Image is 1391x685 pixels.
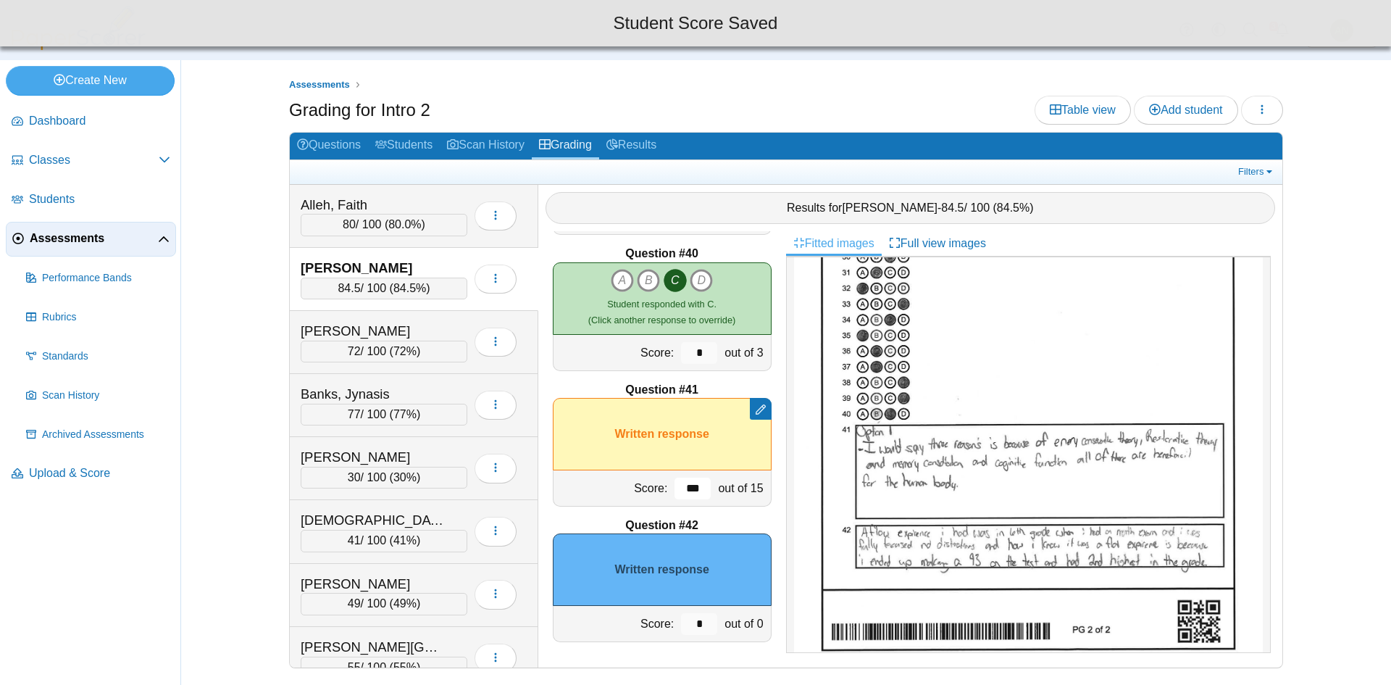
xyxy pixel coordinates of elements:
[6,457,176,491] a: Upload & Score
[393,408,417,420] span: 77%
[42,428,170,442] span: Archived Assessments
[599,133,664,159] a: Results
[393,345,417,357] span: 72%
[301,278,467,299] div: / 100 ( )
[343,218,356,231] span: 80
[11,11,1380,36] div: Student Score Saved
[301,404,467,425] div: / 100 ( )
[1050,104,1116,116] span: Table view
[6,104,176,139] a: Dashboard
[625,518,698,534] b: Question #42
[30,231,158,246] span: Assessments
[20,418,176,452] a: Archived Assessments
[301,530,467,552] div: / 100 ( )
[301,385,446,404] div: Banks, Jynasis
[348,471,361,483] span: 30
[625,382,698,398] b: Question #41
[393,534,417,547] span: 41%
[611,269,634,292] i: A
[301,511,446,530] div: [DEMOGRAPHIC_DATA], [PERSON_NAME]
[301,467,467,489] div: / 100 ( )
[301,448,446,467] div: [PERSON_NAME]
[301,259,446,278] div: [PERSON_NAME]
[301,196,446,215] div: Alleh, Faith
[607,299,717,310] span: Student responded with C.
[625,246,698,262] b: Question #40
[842,202,937,214] span: [PERSON_NAME]
[29,113,170,129] span: Dashboard
[532,133,599,159] a: Grading
[301,341,467,362] div: / 100 ( )
[997,202,1029,214] span: 84.5%
[440,133,532,159] a: Scan History
[368,133,440,159] a: Students
[554,335,678,370] div: Score:
[348,661,361,673] span: 55
[714,470,770,506] div: out of 15
[348,597,361,610] span: 49
[338,282,360,294] span: 84.5
[721,606,770,642] div: out of 0
[553,398,772,470] div: Written response
[393,471,417,483] span: 30%
[42,349,170,364] span: Standards
[637,269,660,292] i: B
[348,408,361,420] span: 77
[546,192,1276,224] div: Results for - / 100 ( )
[348,534,361,547] span: 41
[6,144,176,178] a: Classes
[588,299,735,325] small: (Click another response to override)
[1134,96,1237,125] a: Add student
[6,183,176,217] a: Students
[393,661,417,673] span: 55%
[290,133,368,159] a: Questions
[301,638,446,657] div: [PERSON_NAME][GEOGRAPHIC_DATA]
[301,214,467,236] div: / 100 ( )
[554,470,672,506] div: Score:
[388,218,421,231] span: 80.0%
[301,322,446,341] div: [PERSON_NAME]
[20,339,176,374] a: Standards
[1149,104,1222,116] span: Add student
[1235,165,1279,179] a: Filters
[690,269,713,292] i: D
[6,40,151,52] a: PaperScorer
[29,191,170,207] span: Students
[42,389,170,403] span: Scan History
[882,231,993,256] a: Full view images
[20,300,176,335] a: Rubrics
[285,76,354,94] a: Assessments
[393,282,426,294] span: 84.5%
[553,534,772,606] div: Written response
[20,261,176,296] a: Performance Bands
[6,222,176,257] a: Assessments
[42,310,170,325] span: Rubrics
[301,575,446,594] div: [PERSON_NAME]
[29,465,170,481] span: Upload & Score
[42,271,170,286] span: Performance Bands
[786,231,882,256] a: Fitted images
[794,63,1263,671] img: 3174030_OCTOBER_1_2025T12_22_28_993000000.jpeg
[301,593,467,615] div: / 100 ( )
[721,335,770,370] div: out of 3
[393,597,417,610] span: 49%
[6,66,175,95] a: Create New
[20,378,176,413] a: Scan History
[289,79,350,90] span: Assessments
[941,202,964,214] span: 84.5
[348,345,361,357] span: 72
[301,657,467,678] div: / 100 ( )
[664,269,687,292] i: C
[289,98,430,123] h1: Grading for Intro 2
[29,152,159,168] span: Classes
[1035,96,1131,125] a: Table view
[554,606,678,642] div: Score:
